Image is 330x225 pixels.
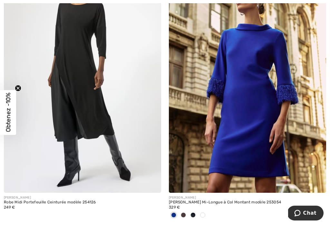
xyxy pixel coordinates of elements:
div: Cosmos [198,210,208,221]
iframe: Ouvre un widget dans lequel vous pouvez chatter avec l’un de nos agents [288,206,324,222]
span: 329 € [169,205,180,210]
div: [PERSON_NAME] [169,195,326,200]
span: 249 € [4,205,15,210]
span: Obtenez -10% [5,93,12,132]
button: Close teaser [15,85,21,92]
div: [PERSON_NAME] [4,195,161,200]
div: Royal Sapphire 163 [169,210,179,221]
div: [PERSON_NAME] Mi-Longue à Col Montant modèle 253054 [169,200,326,205]
div: Mocha [179,210,188,221]
div: Robe Midi Portefeuille Ceinturée modèle 254126 [4,200,161,205]
div: Midnight Blue [188,210,198,221]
